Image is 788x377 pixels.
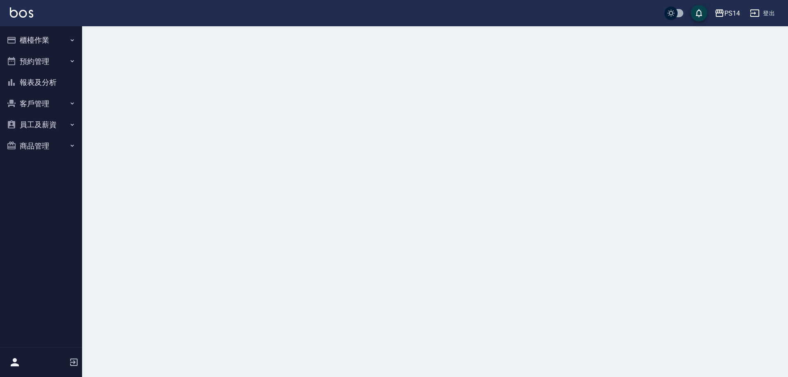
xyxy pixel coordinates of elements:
[3,93,79,114] button: 客戶管理
[747,6,778,21] button: 登出
[711,5,743,22] button: PS14
[10,7,33,18] img: Logo
[3,51,79,72] button: 預約管理
[3,135,79,157] button: 商品管理
[3,30,79,51] button: 櫃檯作業
[691,5,707,21] button: save
[724,8,740,18] div: PS14
[3,114,79,135] button: 員工及薪資
[3,72,79,93] button: 報表及分析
